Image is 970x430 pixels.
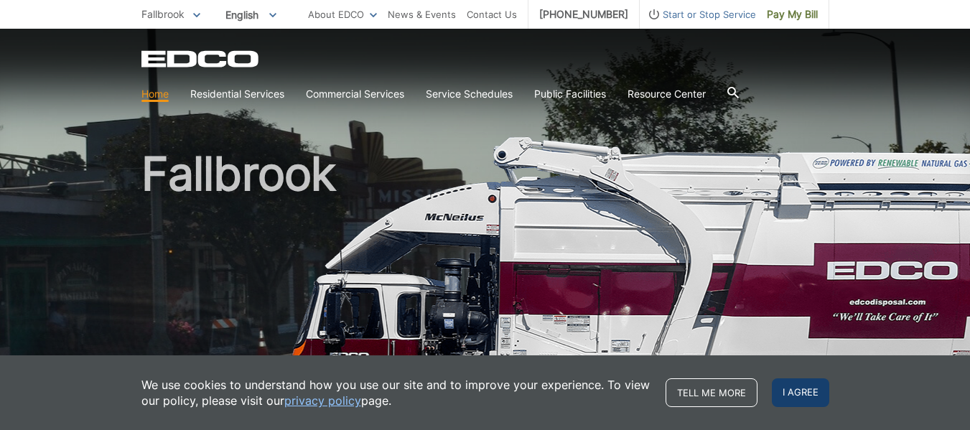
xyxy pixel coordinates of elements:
[215,3,287,27] span: English
[141,50,261,67] a: EDCD logo. Return to the homepage.
[467,6,517,22] a: Contact Us
[767,6,818,22] span: Pay My Bill
[141,86,169,102] a: Home
[141,377,651,408] p: We use cookies to understand how you use our site and to improve your experience. To view our pol...
[306,86,404,102] a: Commercial Services
[190,86,284,102] a: Residential Services
[772,378,829,407] span: I agree
[388,6,456,22] a: News & Events
[284,393,361,408] a: privacy policy
[141,8,185,20] span: Fallbrook
[534,86,606,102] a: Public Facilities
[426,86,513,102] a: Service Schedules
[628,86,706,102] a: Resource Center
[666,378,757,407] a: Tell me more
[308,6,377,22] a: About EDCO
